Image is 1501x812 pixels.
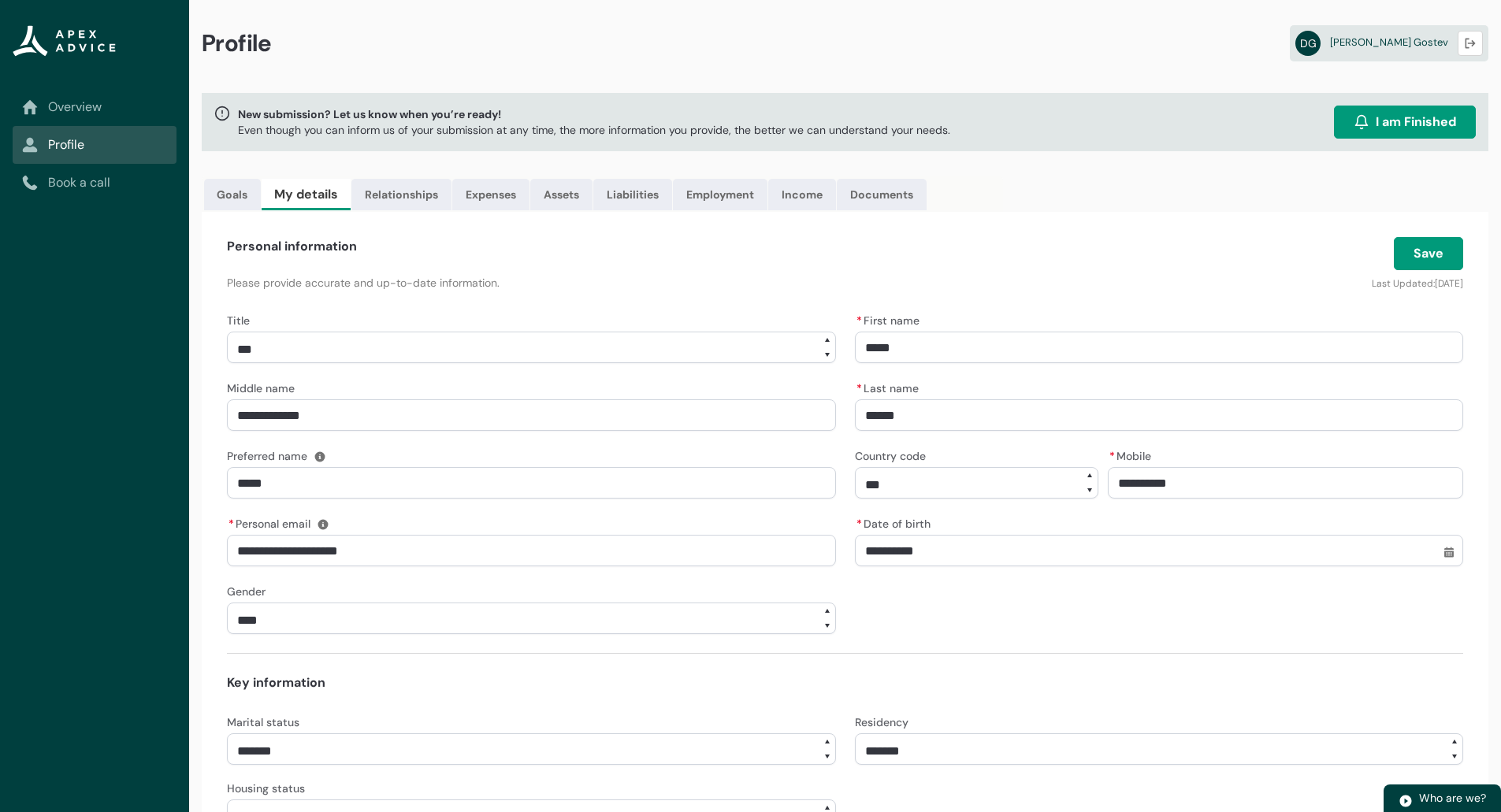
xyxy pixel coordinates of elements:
[855,377,925,396] label: Last name
[593,179,672,210] a: Liabilities
[855,449,926,463] span: Country code
[227,584,266,599] span: Gender
[202,28,272,58] span: Profile
[227,313,250,328] span: Title
[1419,791,1486,805] span: Who are we?
[204,179,261,210] a: Goals
[227,781,305,795] span: Housing status
[1108,445,1157,464] label: Mobile
[227,673,1463,692] h4: Key information
[530,179,593,210] a: Assets
[856,517,862,531] abbr: required
[856,313,862,328] abbr: required
[768,179,836,210] a: Income
[13,88,176,202] nav: Sub page
[227,715,299,729] span: Marital status
[1354,114,1369,130] img: alarm.svg
[1290,25,1488,61] a: DG[PERSON_NAME] Gostev
[227,445,314,464] label: Preferred name
[238,106,950,122] span: New submission? Let us know when you’re ready!
[1376,113,1456,132] span: I am Finished
[1372,277,1435,290] lightning-formatted-text: Last Updated:
[856,381,862,395] abbr: required
[855,715,908,729] span: Residency
[855,310,926,328] label: First name
[227,513,317,532] label: Personal email
[1394,237,1463,270] button: Save
[228,517,234,531] abbr: required
[227,275,1045,291] p: Please provide accurate and up-to-date information.
[22,173,167,192] a: Book a call
[452,179,529,210] a: Expenses
[855,513,937,532] label: Date of birth
[13,25,116,57] img: Apex Advice Group
[1399,794,1413,808] img: play.svg
[22,135,167,154] a: Profile
[673,179,767,210] a: Employment
[1435,277,1463,290] lightning-formatted-date-time: [DATE]
[1295,31,1321,56] abbr: DG
[1458,31,1483,56] button: Logout
[227,237,357,256] h4: Personal information
[1330,35,1448,49] span: [PERSON_NAME] Gostev
[238,122,950,138] p: Even though you can inform us of your submission at any time, the more information you provide, t...
[1109,449,1115,463] abbr: required
[262,179,351,210] a: My details
[351,179,451,210] a: Relationships
[837,179,927,210] a: Documents
[1334,106,1476,139] button: I am Finished
[227,377,301,396] label: Middle name
[22,98,167,117] a: Overview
